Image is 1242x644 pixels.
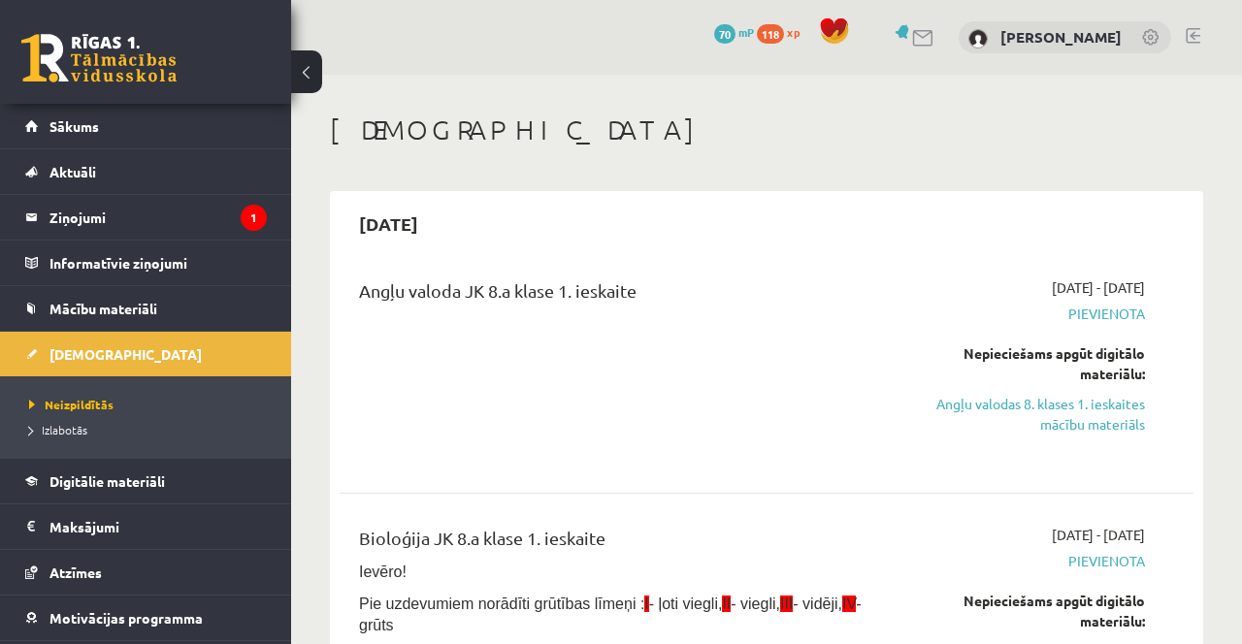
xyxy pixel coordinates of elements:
[49,300,157,317] span: Mācību materiāli
[902,304,1145,324] span: Pievienota
[25,550,267,595] a: Atzīmes
[340,201,438,246] h2: [DATE]
[25,596,267,640] a: Motivācijas programma
[29,422,87,437] span: Izlabotās
[757,24,784,44] span: 118
[1052,525,1145,545] span: [DATE] - [DATE]
[49,345,202,363] span: [DEMOGRAPHIC_DATA]
[49,563,102,581] span: Atzīmes
[1052,277,1145,298] span: [DATE] - [DATE]
[49,241,267,285] legend: Informatīvie ziņojumi
[842,596,856,612] span: IV
[29,397,114,412] span: Neizpildītās
[359,563,407,580] span: Ievēro!
[787,24,800,40] span: xp
[25,286,267,331] a: Mācību materiāli
[359,596,862,633] span: Pie uzdevumiem norādīti grūtības līmeņi : - ļoti viegli, - viegli, - vidēji, - grūts
[968,29,988,48] img: Luīze Vasiļjeva
[49,195,267,240] legend: Ziņojumi
[25,149,267,194] a: Aktuāli
[49,609,203,627] span: Motivācijas programma
[359,525,873,561] div: Bioloģija JK 8.a klase 1. ieskaite
[902,343,1145,384] div: Nepieciešams apgūt digitālo materiālu:
[25,104,267,148] a: Sākums
[757,24,809,40] a: 118 xp
[29,421,272,438] a: Izlabotās
[25,195,267,240] a: Ziņojumi1
[359,277,873,313] div: Angļu valoda JK 8.a klase 1. ieskaite
[49,117,99,135] span: Sākums
[29,396,272,413] a: Neizpildītās
[1000,27,1122,47] a: [PERSON_NAME]
[25,241,267,285] a: Informatīvie ziņojumi
[330,113,1203,146] h1: [DEMOGRAPHIC_DATA]
[722,596,731,612] span: II
[902,551,1145,571] span: Pievienota
[25,332,267,376] a: [DEMOGRAPHIC_DATA]
[49,472,165,490] span: Digitālie materiāli
[738,24,754,40] span: mP
[644,596,648,612] span: I
[49,504,267,549] legend: Maksājumi
[714,24,735,44] span: 70
[714,24,754,40] a: 70 mP
[25,504,267,549] a: Maksājumi
[21,34,177,82] a: Rīgas 1. Tālmācības vidusskola
[902,394,1145,435] a: Angļu valodas 8. klases 1. ieskaites mācību materiāls
[241,205,267,231] i: 1
[902,591,1145,631] div: Nepieciešams apgūt digitālo materiālu:
[780,596,793,612] span: III
[25,459,267,503] a: Digitālie materiāli
[49,163,96,180] span: Aktuāli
